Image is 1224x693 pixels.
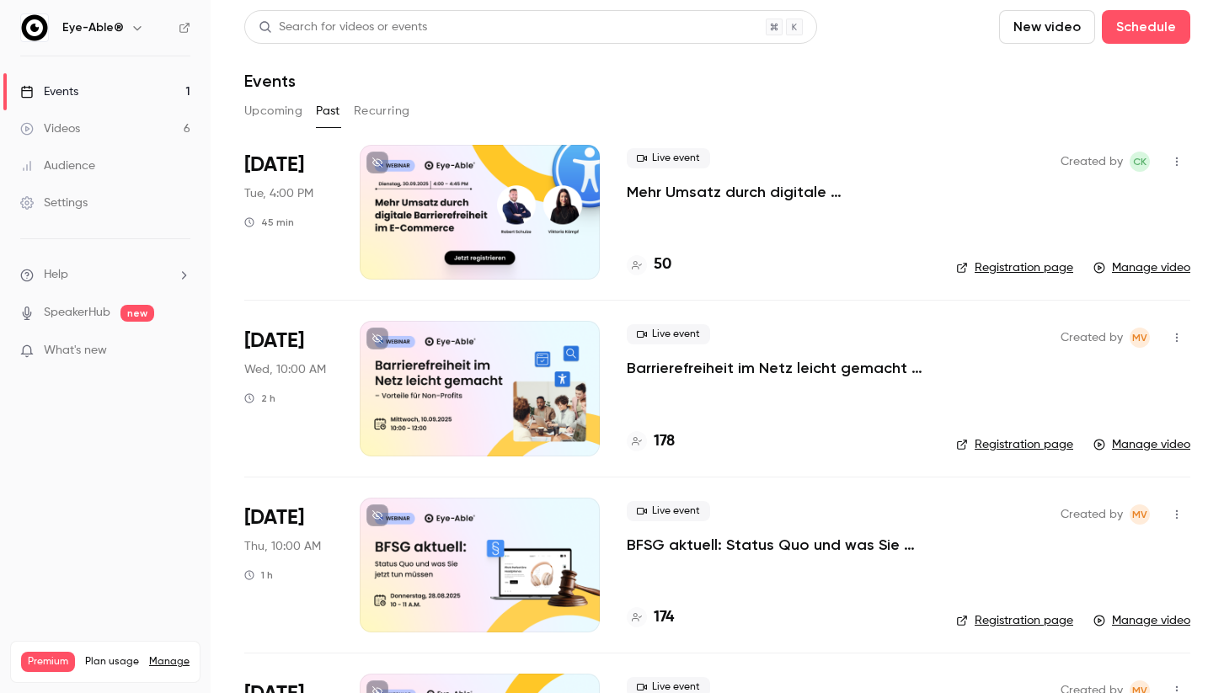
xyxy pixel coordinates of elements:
button: Recurring [354,98,410,125]
a: 178 [627,430,675,453]
div: 1 h [244,568,273,582]
button: Upcoming [244,98,302,125]
a: Registration page [956,436,1073,453]
a: Manage [149,655,190,669]
div: Videos [20,120,80,137]
span: Tue, 4:00 PM [244,185,313,202]
div: 2 h [244,392,275,405]
span: Mahdalena Varchenko [1130,504,1150,525]
span: Created by [1061,152,1123,172]
img: Eye-Able® [21,14,48,41]
span: Live event [627,324,710,344]
span: [DATE] [244,152,304,179]
li: help-dropdown-opener [20,266,190,284]
h6: Eye-Able® [62,19,124,36]
span: [DATE] [244,504,304,531]
h4: 50 [654,253,671,276]
a: Mehr Umsatz durch digitale Barrierefreiheit im E-Commerce [627,182,929,202]
button: New video [999,10,1095,44]
iframe: Noticeable Trigger [170,344,190,359]
a: Registration page [956,259,1073,276]
span: Live event [627,148,710,168]
span: Created by [1061,328,1123,348]
button: Schedule [1102,10,1190,44]
div: Sep 10 Wed, 10:00 AM (Europe/Berlin) [244,321,333,456]
h4: 174 [654,606,674,629]
span: Premium [21,652,75,672]
span: CK [1133,152,1146,172]
span: [DATE] [244,328,304,354]
div: Settings [20,195,88,211]
a: SpeakerHub [44,304,110,322]
h1: Events [244,71,296,91]
span: MV [1132,328,1147,348]
span: Wed, 10:00 AM [244,361,326,378]
div: Aug 28 Thu, 10:00 AM (Europe/Berlin) [244,498,333,632]
h4: 178 [654,430,675,453]
div: Audience [20,157,95,174]
div: Events [20,83,78,100]
div: Sep 30 Tue, 4:00 PM (Europe/Berlin) [244,145,333,280]
span: MV [1132,504,1147,525]
span: new [120,305,154,322]
button: Past [316,98,340,125]
a: BFSG aktuell: Status Quo und was Sie jetzt tun müssen [627,535,929,555]
a: Manage video [1093,436,1190,453]
a: Manage video [1093,259,1190,276]
a: 174 [627,606,674,629]
span: Thu, 10:00 AM [244,538,321,555]
a: Registration page [956,612,1073,629]
span: Live event [627,501,710,521]
a: 50 [627,253,671,276]
span: Help [44,266,68,284]
div: Search for videos or events [259,19,427,36]
a: Barrierefreiheit im Netz leicht gemacht – Vorteile für Non-Profits [627,358,929,378]
div: 45 min [244,216,294,229]
span: Created by [1061,504,1123,525]
span: What's new [44,342,107,360]
span: Carolin Kaulfersch [1130,152,1150,172]
span: Mahdalena Varchenko [1130,328,1150,348]
a: Manage video [1093,612,1190,629]
span: Plan usage [85,655,139,669]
